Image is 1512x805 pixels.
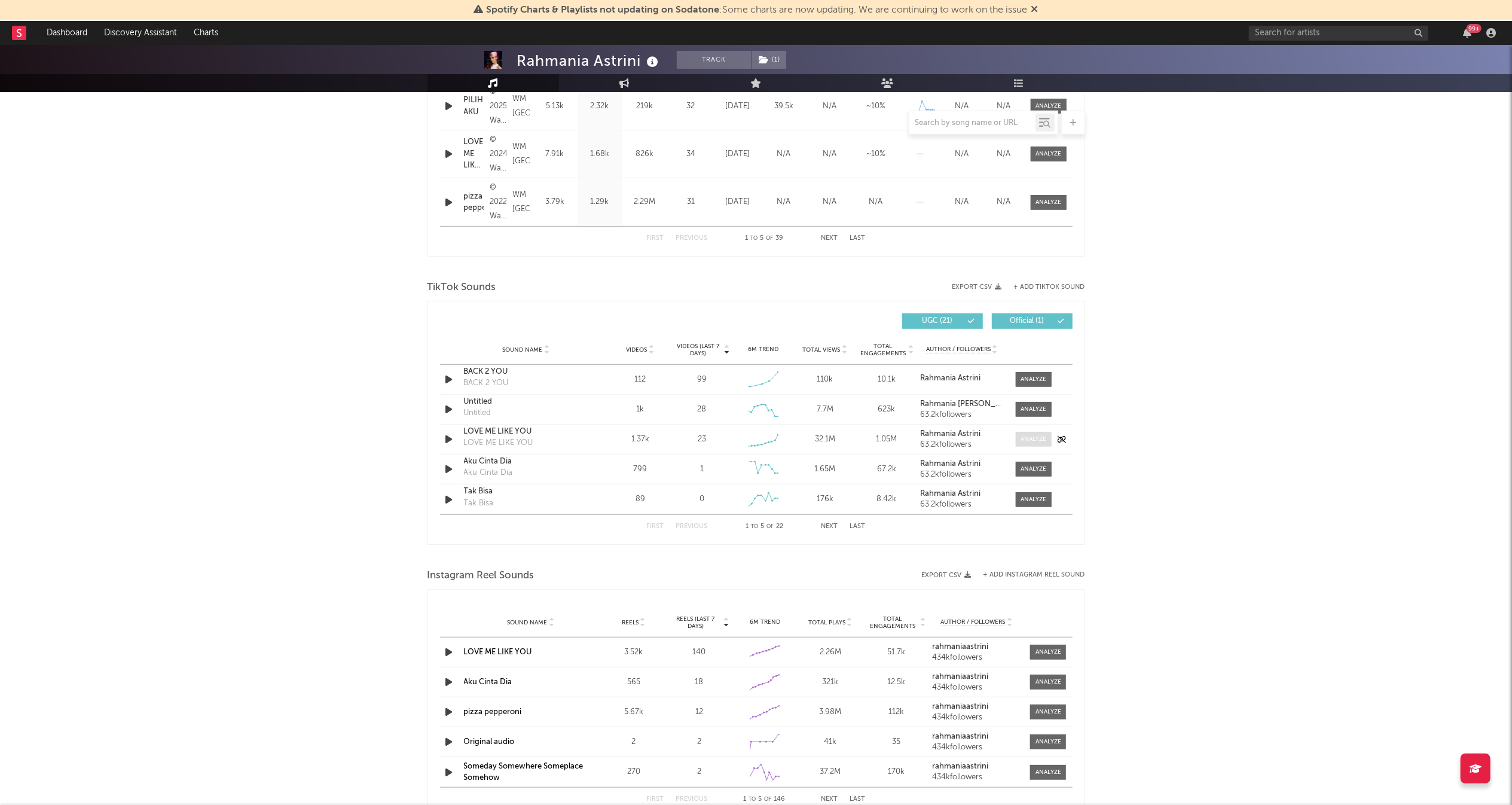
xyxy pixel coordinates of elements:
[581,196,619,208] div: 1.29k
[859,493,914,505] div: 8.42k
[490,133,506,176] div: © 2024 Warner Music [GEOGRAPHIC_DATA]
[512,92,529,121] div: WM [GEOGRAPHIC_DATA]
[821,523,838,530] button: Next
[866,706,926,718] div: 112k
[944,196,980,208] div: N/A
[464,191,484,214] div: pizza pepperoni
[427,569,534,583] span: Instagram Reel Sounds
[932,743,1022,752] div: 434k followers
[464,136,484,172] div: LOVE ME LIKE YOU
[986,100,1022,112] div: N/A
[859,374,914,386] div: 10.1k
[427,280,496,295] span: TikTok Sounds
[797,493,853,505] div: 176k
[797,464,853,475] div: 1.65M
[464,366,589,378] div: BACK 2 YOU
[802,346,840,353] span: Total Views
[920,471,1003,479] div: 63.2k followers
[647,796,664,803] button: First
[613,493,668,505] div: 89
[801,706,860,718] div: 3.98M
[677,51,752,69] button: Track
[670,736,729,748] div: 2
[859,434,914,446] div: 1.05M
[920,400,1003,408] a: Rahmania [PERSON_NAME] & MALIQ&D'Essentials
[986,196,1022,208] div: N/A
[604,736,664,748] div: 2
[751,524,758,529] span: to
[490,85,506,128] div: © 2025 Warner Music Indonesia
[625,196,664,208] div: 2.29M
[1467,24,1482,33] div: 99 +
[464,456,589,468] a: Aku Cinta Dia
[850,235,866,242] button: Last
[850,523,866,530] button: Last
[700,493,704,505] div: 0
[932,643,988,651] strong: rahmaniaastrini
[932,703,1022,711] a: rahmaniaastrini
[647,235,664,242] button: First
[856,100,896,112] div: ~ 10 %
[920,490,980,498] strong: Rahmania Astrini
[821,796,838,803] button: Next
[1014,284,1085,291] button: + Add TikTok Sound
[944,100,980,112] div: N/A
[821,235,838,242] button: Next
[920,501,1003,509] div: 63.2k followers
[676,523,708,530] button: Previous
[490,181,506,224] div: © 2022 Warner Music Indonesia
[697,404,706,416] div: 28
[920,430,1003,438] a: Rahmania Astrini
[764,100,804,112] div: 39.5k
[464,738,515,746] a: Original audio
[797,374,853,386] div: 110k
[932,713,1022,722] div: 434k followers
[866,615,919,630] span: Total Engagements
[920,400,1101,408] strong: Rahmania [PERSON_NAME] & MALIQ&D'Essentials
[983,572,1085,578] button: + Add Instagram Reel Sound
[517,51,662,71] div: Rahmania Astrini
[1000,318,1055,325] span: Official ( 1 )
[920,460,1003,468] a: Rahmania Astrini
[464,486,589,498] a: Tak Bisa
[625,148,664,160] div: 826k
[1002,284,1085,291] button: + Add TikTok Sound
[866,736,926,748] div: 35
[752,51,787,69] span: ( 1 )
[856,148,896,160] div: ~ 10 %
[808,619,845,626] span: Total Plays
[464,396,589,408] a: Untitled
[604,676,664,688] div: 565
[909,118,1036,128] input: Search by song name or URL
[801,766,860,778] div: 37.2M
[902,313,983,329] button: UGC(21)
[464,437,533,449] div: LOVE ME LIKE YOU
[487,5,1028,15] span: : Some charts are now updating. We are continuing to work on the issue
[536,196,575,208] div: 3.79k
[932,763,1022,771] a: rahmaniaastrini
[766,236,774,241] span: of
[1031,5,1038,15] span: Dismiss
[512,188,529,217] div: WM [GEOGRAPHIC_DATA]
[986,148,1022,160] div: N/A
[670,148,712,160] div: 34
[797,434,853,446] div: 32.1M
[464,467,513,479] div: Aku Cinta Dia
[700,464,704,475] div: 1
[920,374,980,382] strong: Rahmania Astrini
[920,441,1003,449] div: 63.2k followers
[932,654,1022,662] div: 434k followers
[1249,26,1428,41] input: Search for artists
[647,523,664,530] button: First
[859,343,907,357] span: Total Engagements
[625,100,664,112] div: 219k
[464,426,589,438] a: LOVE ME LIKE YOU
[920,374,1003,383] a: Rahmania Astrini
[920,460,980,468] strong: Rahmania Astrini
[810,148,850,160] div: N/A
[920,430,980,438] strong: Rahmania Astrini
[952,283,1002,291] button: Export CSV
